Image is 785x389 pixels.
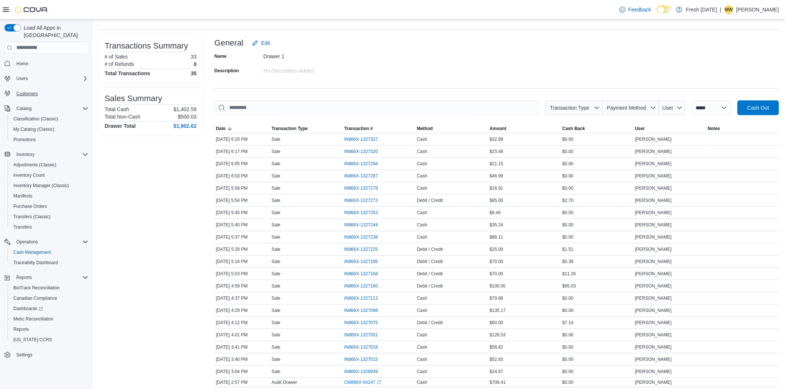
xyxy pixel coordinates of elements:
[635,307,672,313] span: [PERSON_NAME]
[490,210,501,216] span: $8.46
[708,126,720,132] span: Notes
[490,295,503,301] span: $79.88
[10,192,88,200] span: Manifests
[272,234,280,240] p: Sale
[214,245,270,254] div: [DATE] 5:28 PM
[214,196,270,205] div: [DATE] 5:54 PM
[214,100,540,115] input: This is a search bar. As you type, the results lower in the page will automatically filter.
[10,181,72,190] a: Inventory Manager (Classic)
[7,114,91,124] button: Classification (Classic)
[344,295,378,301] span: IN866X-1327113
[635,210,672,216] span: [PERSON_NAME]
[13,224,32,230] span: Transfers
[13,237,88,246] span: Operations
[1,237,91,247] button: Operations
[561,220,634,229] div: $0.00
[13,326,29,332] span: Reports
[7,191,91,201] button: Manifests
[7,124,91,134] button: My Catalog (Classic)
[214,135,270,144] div: [DATE] 6:20 PM
[249,36,273,50] button: Edit
[344,282,385,290] button: IN866X-1327160
[214,159,270,168] div: [DATE] 6:05 PM
[105,106,129,112] h6: Total Cash
[7,212,91,222] button: Transfers (Classic)
[13,74,31,83] button: Users
[635,185,672,191] span: [PERSON_NAME]
[7,335,91,345] button: [US_STATE] CCRS
[561,306,634,315] div: $0.00
[13,59,88,68] span: Home
[16,106,32,112] span: Catalog
[13,214,50,220] span: Transfers (Classic)
[1,73,91,84] button: Users
[191,54,197,60] p: 33
[272,197,280,203] p: Sale
[10,248,54,257] a: Cash Management
[635,320,672,326] span: [PERSON_NAME]
[344,136,378,142] span: IN866X-1327327
[10,202,50,211] a: Purchase Orders
[344,196,385,205] button: IN866X-1327272
[13,306,43,312] span: Dashboards
[635,271,672,277] span: [PERSON_NAME]
[214,172,270,180] div: [DATE] 6:03 PM
[105,123,136,129] h4: Drawer Total
[417,185,427,191] span: Cash
[725,5,733,14] span: MW
[490,149,503,154] span: $23.49
[490,271,503,277] span: $70.00
[635,136,672,142] span: [PERSON_NAME]
[562,126,585,132] span: Cash Back
[635,197,672,203] span: [PERSON_NAME]
[561,245,634,254] div: $1.51
[16,239,38,245] span: Operations
[344,283,378,289] span: IN866X-1327160
[13,203,47,209] span: Purchase Orders
[344,173,378,179] span: IN866X-1327287
[738,100,779,115] button: Cash Out
[561,196,634,205] div: $2.70
[344,330,385,339] button: IN866X-1327051
[10,171,48,180] a: Inventory Count
[13,260,58,266] span: Traceabilty Dashboard
[263,50,363,59] div: Drawer 1
[16,91,38,97] span: Customers
[16,61,28,67] span: Home
[725,5,733,14] div: Maddie Williams
[344,259,378,265] span: IN866X-1327195
[178,114,197,120] p: $500.03
[16,76,28,82] span: Users
[7,257,91,268] button: Traceabilty Dashboard
[344,257,385,266] button: IN866X-1327195
[263,65,363,74] div: No Description added
[634,124,706,133] button: User
[607,105,646,111] span: Payment Method
[105,61,134,67] h6: # of Refunds
[174,123,197,129] h4: $1,902.62
[561,159,634,168] div: $0.00
[417,307,427,313] span: Cash
[488,124,561,133] button: Amount
[344,147,385,156] button: IN866X-1327320
[10,258,61,267] a: Traceabilty Dashboard
[10,325,32,334] a: Reports
[561,172,634,180] div: $0.00
[13,273,35,282] button: Reports
[344,306,385,315] button: IN866X-1327098
[10,294,88,303] span: Canadian Compliance
[13,316,53,322] span: Metrc Reconciliation
[13,104,88,113] span: Catalog
[344,344,378,350] span: IN866X-1327018
[7,180,91,191] button: Inventory Manager (Classic)
[628,6,651,13] span: Feedback
[10,335,55,344] a: [US_STATE] CCRS
[344,210,378,216] span: IN866X-1327253
[490,173,503,179] span: $46.99
[686,5,717,14] p: Fresh [DATE]
[417,246,443,252] span: Debit / Credit
[10,283,88,292] span: BioTrack Reconciliation
[1,103,91,114] button: Catalog
[635,149,672,154] span: [PERSON_NAME]
[344,269,385,278] button: IN866X-1327168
